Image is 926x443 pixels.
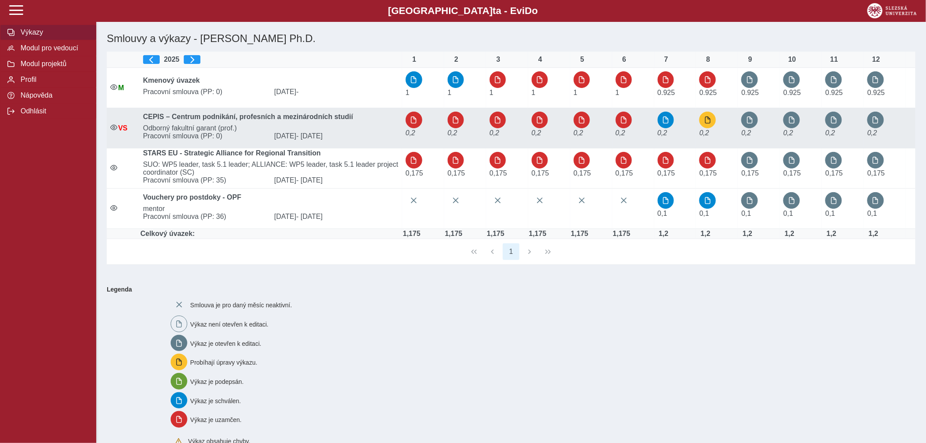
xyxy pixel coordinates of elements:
[783,129,793,137] span: VNOŘENÁ SMLOUVA - Úvazek : 1,6 h / den. 8 h / týden.
[783,210,793,217] span: Úvazek : 0,8 h / den. 4 h / týden.
[658,89,675,96] span: Úvazek : 7,4 h / den. 37 h / týden.
[658,56,675,63] div: 7
[532,129,541,137] span: VNOŘENÁ SMLOUVA - Úvazek : 1,6 h / den. 8 h / týden.
[867,129,877,137] span: VNOŘENÁ SMLOUVA - Úvazek : 1,6 h / den. 8 h / týden.
[532,89,536,96] span: Úvazek : 8 h / den. 40 h / týden.
[655,230,673,238] div: Úvazek : 9,6 h / den. 48 h / týden.
[190,359,257,366] span: Probíhají úpravy výkazu.
[406,89,410,96] span: Úvazek : 8 h / den. 40 h / týden.
[574,89,578,96] span: Úvazek : 8 h / den. 40 h / týden.
[525,5,532,16] span: D
[140,161,402,176] span: SUO: WP5 leader, task 5.1 leader; ALLIANCE: WP5 leader, task 5.1 leader project coordinator (SC)
[781,230,798,238] div: Úvazek : 9,6 h / den. 48 h / týden.
[490,56,507,63] div: 3
[296,213,323,220] span: - [DATE]
[143,113,353,120] b: CEPIS – Centrum podnikání, profesních a mezinárodních studií
[296,132,323,140] span: - [DATE]
[18,76,89,84] span: Profil
[118,124,127,132] span: Smlouva vnořená do kmene
[445,230,463,238] div: Úvazek : 9,4 h / den. 47 h / týden.
[613,230,631,238] div: Úvazek : 9,4 h / den. 47 h / týden.
[406,169,423,177] span: Úvazek : 1,4 h / den. 7 h / týden.
[697,230,714,238] div: Úvazek : 9,6 h / den. 48 h / týden.
[699,129,709,137] span: VNOŘENÁ SMLOUVA - Úvazek : 1,6 h / den. 8 h / týden.
[503,243,519,260] button: 1
[18,107,89,115] span: Odhlásit
[865,230,882,238] div: Úvazek : 9,6 h / den. 48 h / týden.
[110,124,117,131] i: Smlouva je aktivní
[190,379,244,386] span: Výkaz je podepsán.
[823,230,840,238] div: Úvazek : 9,6 h / den. 48 h / týden.
[574,129,583,137] span: VNOŘENÁ SMLOUVA - Úvazek : 1,6 h / den. 8 h / týden.
[616,169,633,177] span: Úvazek : 1,4 h / den. 7 h / týden.
[190,321,269,328] span: Výkaz není otevřen k editaci.
[699,89,717,96] span: Úvazek : 7,4 h / den. 37 h / týden.
[532,56,549,63] div: 4
[140,88,271,96] span: Pracovní smlouva (PP: 0)
[448,129,457,137] span: VNOŘENÁ SMLOUVA - Úvazek : 1,6 h / den. 8 h / týden.
[110,84,117,91] i: Smlouva je aktivní
[118,84,124,91] span: Údaje souhlasí s údaji v Magionu
[143,193,242,201] b: Vouchery pro postdoky - OPF
[867,56,885,63] div: 12
[26,5,900,17] b: [GEOGRAPHIC_DATA] a - Evi
[190,417,242,424] span: Výkaz je uzamčen.
[140,229,402,239] td: Celkový úvazek:
[867,169,885,177] span: Úvazek : 1,4 h / den. 7 h / týden.
[143,55,399,64] div: 2025
[616,56,633,63] div: 6
[574,56,591,63] div: 5
[271,132,402,140] span: [DATE]
[616,89,620,96] span: Úvazek : 8 h / den. 40 h / týden.
[271,176,402,184] span: [DATE]
[699,210,709,217] span: Úvazek : 0,8 h / den. 4 h / týden.
[140,213,271,221] span: Pracovní smlouva (PP: 36)
[825,129,835,137] span: VNOŘENÁ SMLOUVA - Úvazek : 1,6 h / den. 8 h / týden.
[18,91,89,99] span: Nápověda
[103,282,912,296] b: Legenda
[18,60,89,68] span: Modul projektů
[867,210,877,217] span: Úvazek : 0,8 h / den. 4 h / týden.
[571,230,589,238] div: Úvazek : 9,4 h / den. 47 h / týden.
[825,210,835,217] span: Úvazek : 0,8 h / den. 4 h / týden.
[867,3,917,18] img: logo_web_su.png
[741,89,759,96] span: Úvazek : 7,4 h / den. 37 h / týden.
[490,169,507,177] span: Úvazek : 1,4 h / den. 7 h / týden.
[18,28,89,36] span: Výkazy
[271,213,402,221] span: [DATE]
[103,29,783,48] h1: Smlouvy a výkazy - [PERSON_NAME] Ph.D.
[532,169,549,177] span: Úvazek : 1,4 h / den. 7 h / týden.
[143,149,321,157] b: STARS EU - Strategic Alliance for Regional Transition
[271,88,402,96] span: [DATE]
[739,230,756,238] div: Úvazek : 9,6 h / den. 48 h / týden.
[658,210,667,217] span: Úvazek : 0,8 h / den. 4 h / týden.
[190,302,292,309] span: Smlouva je pro daný měsíc neaktivní.
[296,88,298,95] span: -
[699,169,717,177] span: Úvazek : 1,4 h / den. 7 h / týden.
[487,230,505,238] div: Úvazek : 9,4 h / den. 47 h / týden.
[783,169,801,177] span: Úvazek : 1,4 h / den. 7 h / týden.
[448,169,465,177] span: Úvazek : 1,4 h / den. 7 h / týden.
[140,132,271,140] span: Pracovní smlouva (PP: 0)
[825,89,843,96] span: Úvazek : 7,4 h / den. 37 h / týden.
[658,129,667,137] span: VNOŘENÁ SMLOUVA - Úvazek : 1,6 h / den. 8 h / týden.
[110,204,117,211] i: Smlouva je aktivní
[490,129,499,137] span: VNOŘENÁ SMLOUVA - Úvazek : 1,6 h / den. 8 h / týden.
[110,164,117,171] i: Smlouva je aktivní
[825,56,843,63] div: 11
[18,44,89,52] span: Modul pro vedoucí
[783,89,801,96] span: Úvazek : 7,4 h / den. 37 h / týden.
[825,169,843,177] span: Úvazek : 1,4 h / den. 7 h / týden.
[741,56,759,63] div: 9
[190,340,262,347] span: Výkaz je otevřen k editaci.
[783,56,801,63] div: 10
[296,176,323,184] span: - [DATE]
[532,5,538,16] span: o
[529,230,547,238] div: Úvazek : 9,4 h / den. 47 h / týden.
[403,230,421,238] div: Úvazek : 9,4 h / den. 47 h / týden.
[490,89,494,96] span: Úvazek : 8 h / den. 40 h / týden.
[741,169,759,177] span: Úvazek : 1,4 h / den. 7 h / týden.
[448,89,452,96] span: Úvazek : 8 h / den. 40 h / týden.
[699,56,717,63] div: 8
[867,89,885,96] span: Úvazek : 7,4 h / den. 37 h / týden.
